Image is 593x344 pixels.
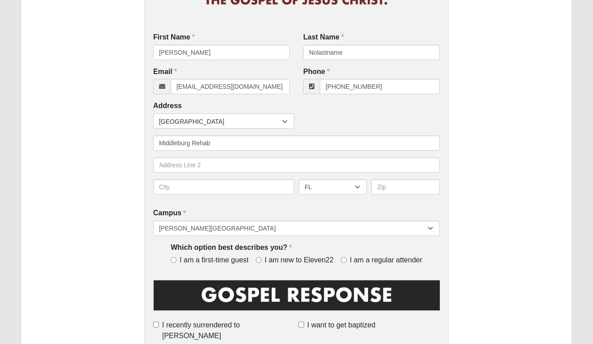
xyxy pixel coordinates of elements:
span: [GEOGRAPHIC_DATA] [159,114,282,129]
label: Which option best describes you? [171,243,292,253]
input: City [153,179,294,195]
label: Campus [153,208,186,218]
input: I am a regular attender [341,257,347,263]
input: I am a first-time guest [171,257,176,263]
label: Last Name [303,32,344,43]
input: I am new to Eleven22 [256,257,262,263]
span: I recently surrendered to [PERSON_NAME] [162,320,295,341]
label: Phone [303,67,330,77]
label: Email [153,67,177,77]
span: I am a first-time guest [180,255,249,266]
label: Address [153,101,182,111]
img: GospelResponseBLK.png [153,279,440,318]
label: First Name [153,32,195,43]
input: Zip [371,179,440,195]
span: I am a regular attender [350,255,422,266]
input: Address Line 2 [153,157,440,173]
span: I want to get baptized [307,320,375,331]
input: Address Line 1 [153,135,440,151]
input: I want to get baptized [298,322,304,327]
span: I am new to Eleven22 [265,255,334,266]
input: I recently surrendered to [PERSON_NAME] [153,322,159,327]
